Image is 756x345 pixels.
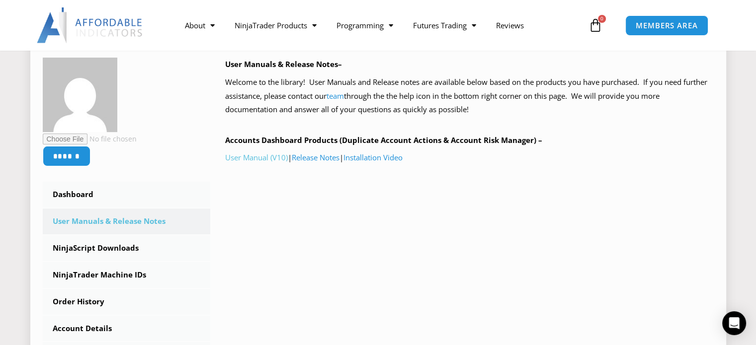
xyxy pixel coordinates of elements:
[225,152,288,162] a: User Manual (V10)
[43,235,211,261] a: NinjaScript Downloads
[225,151,714,165] p: | |
[43,262,211,288] a: NinjaTrader Machine IDs
[598,15,606,23] span: 0
[37,7,144,43] img: LogoAI | Affordable Indicators – NinjaTrader
[327,91,344,101] a: team
[43,182,211,207] a: Dashboard
[722,311,746,335] div: Open Intercom Messenger
[175,14,586,37] nav: Menu
[43,58,117,132] img: be112c88f04bf85c7f4de702c4753290cf27856bdef05957c741e2482b36c88b
[225,135,542,145] b: Accounts Dashboard Products (Duplicate Account Actions & Account Risk Manager) –
[225,14,327,37] a: NinjaTrader Products
[343,152,403,162] a: Installation Video
[403,14,486,37] a: Futures Trading
[292,152,339,162] a: Release Notes
[636,22,698,29] span: MEMBERS AREA
[43,316,211,342] a: Account Details
[625,15,708,36] a: MEMBERS AREA
[225,75,714,117] p: Welcome to the library! User Manuals and Release notes are available below based on the products ...
[175,14,225,37] a: About
[574,11,617,40] a: 0
[486,14,534,37] a: Reviews
[43,208,211,234] a: User Manuals & Release Notes
[327,14,403,37] a: Programming
[43,289,211,315] a: Order History
[225,59,342,69] b: User Manuals & Release Notes–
